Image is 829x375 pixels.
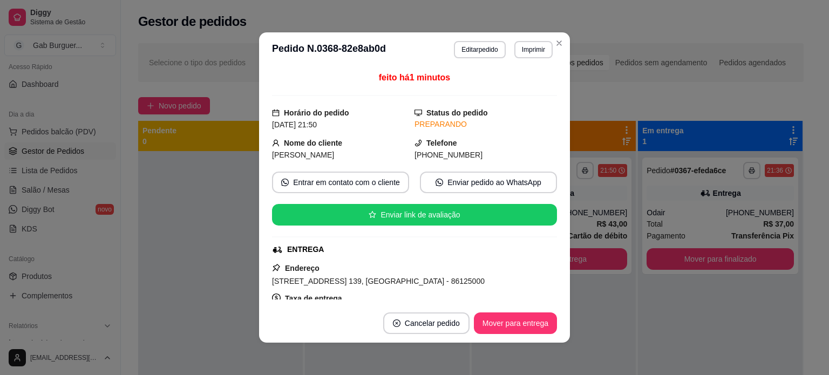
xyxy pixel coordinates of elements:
[393,319,400,327] span: close-circle
[285,294,342,303] strong: Taxa de entrega
[420,172,557,193] button: whats-appEnviar pedido ao WhatsApp
[272,204,557,226] button: starEnviar link de avaliação
[551,35,568,52] button: Close
[272,139,280,147] span: user
[369,211,376,219] span: star
[284,139,342,147] strong: Nome do cliente
[272,294,281,302] span: dollar
[414,151,483,159] span: [PHONE_NUMBER]
[287,244,324,255] div: ENTREGA
[272,120,317,129] span: [DATE] 21:50
[436,179,443,186] span: whats-app
[272,41,386,58] h3: Pedido N. 0368-82e8ab0d
[426,108,488,117] strong: Status do pedido
[514,41,553,58] button: Imprimir
[285,264,320,272] strong: Endereço
[272,263,281,272] span: pushpin
[426,139,457,147] strong: Telefone
[383,312,470,334] button: close-circleCancelar pedido
[272,277,485,285] span: [STREET_ADDRESS] 139, [GEOGRAPHIC_DATA] - 86125000
[272,109,280,117] span: calendar
[272,151,334,159] span: [PERSON_NAME]
[284,108,349,117] strong: Horário do pedido
[414,109,422,117] span: desktop
[454,41,505,58] button: Editarpedido
[414,139,422,147] span: phone
[272,172,409,193] button: whats-appEntrar em contato com o cliente
[474,312,557,334] button: Mover para entrega
[281,179,289,186] span: whats-app
[379,73,450,82] span: feito há 1 minutos
[414,119,557,130] div: PREPARANDO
